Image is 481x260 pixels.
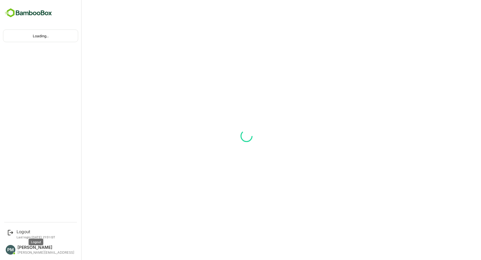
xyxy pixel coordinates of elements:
img: BambooboxFullLogoMark.5f36c76dfaba33ec1ec1367b70bb1252.svg [3,7,54,19]
div: Logout [17,229,55,234]
div: Loading.. [3,30,78,42]
div: PM [6,245,15,255]
div: [PERSON_NAME] [17,245,74,250]
div: [PERSON_NAME][EMAIL_ADDRESS] [17,251,74,255]
p: Last login: [DATE] 21:51 IST [17,235,55,239]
